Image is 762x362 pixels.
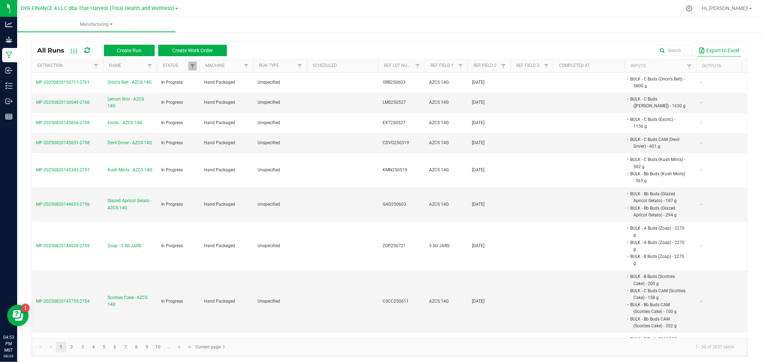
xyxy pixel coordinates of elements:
a: ScheduledSortable [313,63,375,69]
a: ExtractionSortable [37,63,91,69]
span: In Progress [161,80,183,85]
span: Hand Packaged [204,80,235,85]
a: Completed AtSortable [559,63,622,69]
a: Filter [413,62,422,70]
a: MachineSortable [205,63,241,69]
span: Unspecified [258,243,280,248]
span: ORB250603 [383,80,405,85]
li: BULK - B Buds (Zoap) - 2270 g [629,253,686,267]
span: MP-20250820144039-2755 [36,243,90,248]
span: CSCC250611 [383,299,409,304]
span: Devil Driver - AZCS 14G [108,140,152,146]
a: Filter [542,62,551,70]
a: Filter [92,62,100,70]
span: MP-20250820145856-2759 [36,120,90,125]
span: Kush Mints - AZCS 14G [108,167,152,173]
li: BULK - A Buds (Zoap) - 2270 g [629,239,686,253]
span: In Progress [161,140,183,145]
li: BULK - Bb Buds CAM (Scotties Cake) - 100 g [629,301,686,315]
li: BULK - C Buds CAM (Scotties Cake) - 158 g [629,287,686,301]
input: Search [657,45,693,56]
a: Page 5 [99,342,109,352]
inline-svg: Grow [5,36,13,43]
a: Page 10 [153,342,163,352]
span: AZCS 14G [429,140,449,145]
a: Page 9 [142,342,152,352]
span: MP-20250820143755-2754 [36,299,90,304]
li: BULK - Bb Buds (Glazed Apricot Gelato) - 187 g [629,190,686,204]
button: Create Work Order [158,45,227,56]
a: Ref Field 1Sortable [430,63,456,69]
span: [DATE] [472,140,484,145]
li: BULK - B Buds CAM (I-95 Cookies) - 434 g [629,336,686,349]
span: Hand Packaged [204,120,235,125]
span: AZCS 14G [429,202,449,207]
inline-svg: Inventory [5,82,13,89]
span: In Progress [161,120,183,125]
span: [DATE] [472,167,484,172]
a: StatusSortable [163,63,188,69]
span: Go to the last page [188,344,193,350]
li: BULK - Bb Buds CAM (Scotties Cake) - 352 g [629,315,686,329]
a: Filter [685,62,693,71]
a: Manufacturing [17,17,175,32]
span: AZCS 14G [429,299,449,304]
span: AZCS 14G [429,120,449,125]
span: Lemon Shiv - AZCS 14G [108,96,153,109]
span: Create Run [117,48,141,53]
a: Filter [456,62,465,70]
a: Ref Field 2Sortable [473,63,499,69]
a: Filter [145,62,154,70]
span: MP-20250820145651-2758 [36,140,90,145]
a: Run TypeSortable [259,63,295,69]
span: In Progress [161,100,183,105]
span: Hand Packaged [204,167,235,172]
a: Ref Lot NumberSortable [384,63,413,69]
span: Unspecified [258,140,280,145]
span: AZCS 14G [429,100,449,105]
span: Scotties Cake - AZCS 14G [108,294,153,308]
li: BULK - Bb Buds (Kush Mints) - 363 g [629,170,686,184]
span: [DATE] [472,243,484,248]
span: Hand Packaged [204,202,235,207]
li: BULK - C Buds ([PERSON_NAME]) - 1630 g [629,96,686,109]
button: Export to Excel [697,44,741,57]
p: 08/20 [3,353,14,359]
span: DXR FINANCE 4 LLC dba True Harvest (Total Health and Wellness) [21,5,174,11]
span: Unspecified [258,120,280,125]
button: Create Run [104,45,155,56]
th: Inputs [625,60,696,73]
a: Page 4 [88,342,99,352]
a: Page 1 [56,342,66,352]
a: Go to the last page [185,342,195,352]
inline-svg: Reports [5,113,13,120]
span: MP-20250820150049-2760 [36,100,90,105]
span: MP-20250820144655-2756 [36,202,90,207]
a: Go to the next page [175,342,185,352]
inline-svg: Manufacturing [5,52,13,59]
span: Exotic - AZCS 14G [108,119,142,126]
span: EXT250527 [383,120,405,125]
p: 04:53 PM MST [3,334,14,353]
span: KMN250519 [383,167,407,172]
span: In Progress [161,202,183,207]
a: Page 7 [120,342,131,352]
a: Page 3 [78,342,88,352]
span: LMS250527 [383,100,406,105]
span: [DATE] [472,299,484,304]
kendo-pager: Current page: 1 [32,338,747,356]
span: 3.5G JARS [429,243,449,248]
span: Hand Packaged [204,100,235,105]
iframe: Resource center unread badge [21,304,30,312]
a: Page 8 [131,342,141,352]
span: Unspecified [258,167,280,172]
span: AZCS 14G [429,167,449,172]
span: Create Work Order [172,48,213,53]
a: Page 6 [110,342,120,352]
li: BULK - A Buds (Zoap) - 2270 g [629,225,686,239]
span: [DATE] [472,80,484,85]
span: In Progress [161,299,183,304]
span: Manufacturing [17,21,175,28]
inline-svg: Analytics [5,21,13,28]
